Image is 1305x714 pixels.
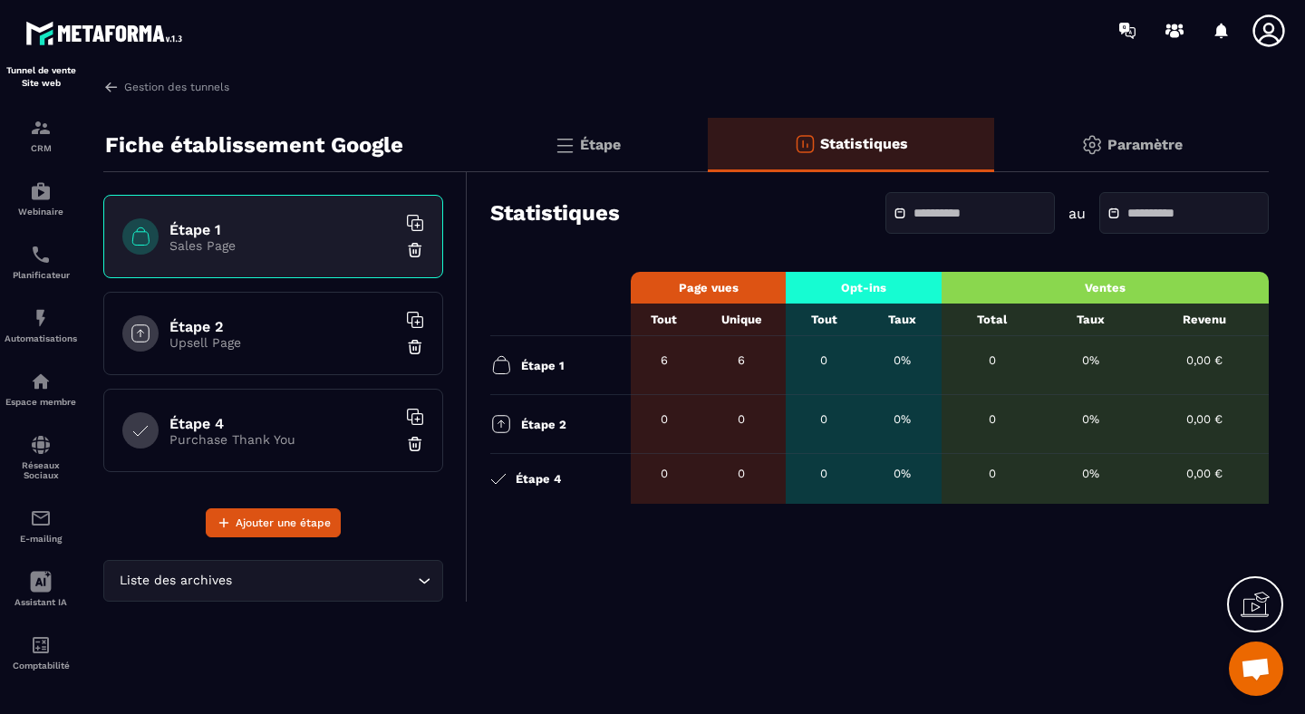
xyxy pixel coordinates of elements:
[640,467,689,480] div: 0
[951,412,1033,426] div: 0
[5,661,77,671] p: Comptabilité
[115,571,236,591] span: Liste des archives
[30,117,52,139] img: formation
[5,143,77,153] p: CRM
[30,507,52,529] img: email
[5,103,77,167] a: formationformationCRM
[1081,134,1103,156] img: setting-gr.5f69749f.svg
[631,272,787,304] th: Page vues
[5,270,77,280] p: Planificateur
[236,514,331,532] span: Ajouter une étape
[103,79,229,95] a: Gestion des tunnels
[105,127,403,163] p: Fiche établissement Google
[951,467,1033,480] div: 0
[1051,412,1130,426] div: 0%
[1148,467,1260,480] div: 0,00 €
[1107,136,1183,153] p: Paramètre
[1068,205,1086,222] p: au
[786,272,942,304] th: Opt-ins
[1139,304,1269,336] th: Revenu
[872,353,933,367] div: 0%
[697,304,786,336] th: Unique
[169,335,396,350] p: Upsell Page
[5,460,77,480] p: Réseaux Sociaux
[786,304,862,336] th: Tout
[25,16,188,50] img: logo
[521,418,566,431] p: Étape 2
[169,432,396,447] p: Purchase Thank You
[103,79,120,95] img: arrow
[5,494,77,557] a: emailemailE-mailing
[406,435,424,453] img: trash
[5,621,77,684] a: accountantaccountantComptabilité
[942,272,1269,304] th: Ventes
[5,357,77,420] a: automationsautomationsEspace membre
[640,353,689,367] div: 6
[521,359,565,372] p: Étape 1
[942,304,1042,336] th: Total
[640,412,689,426] div: 0
[631,304,698,336] th: Tout
[1051,353,1130,367] div: 0%
[820,135,908,152] p: Statistiques
[5,333,77,343] p: Automatisations
[169,318,396,335] h6: Étape 2
[30,244,52,265] img: scheduler
[30,307,52,329] img: automations
[1148,412,1260,426] div: 0,00 €
[5,420,77,494] a: social-networksocial-networkRéseaux Sociaux
[872,412,933,426] div: 0%
[580,136,621,153] p: Étape
[706,412,777,426] div: 0
[5,597,77,607] p: Assistant IA
[706,467,777,480] div: 0
[169,221,396,238] h6: Étape 1
[794,133,816,155] img: stats-o.f719a939.svg
[5,557,77,621] a: Assistant IA
[1051,467,1130,480] div: 0%
[406,338,424,356] img: trash
[795,467,853,480] div: 0
[795,412,853,426] div: 0
[1229,642,1283,696] div: Ouvrir le chat
[872,467,933,480] div: 0%
[103,560,443,602] div: Search for option
[5,207,77,217] p: Webinaire
[5,294,77,357] a: automationsautomationsAutomatisations
[1042,304,1139,336] th: Taux
[5,534,77,544] p: E-mailing
[169,415,396,432] h6: Étape 4
[30,371,52,392] img: automations
[169,238,396,253] p: Sales Page
[795,353,853,367] div: 0
[5,230,77,294] a: schedulerschedulerPlanificateur
[30,180,52,202] img: automations
[5,24,77,103] a: formationformationTunnel de vente Site web
[863,304,942,336] th: Taux
[706,353,777,367] div: 6
[30,634,52,656] img: accountant
[554,134,575,156] img: bars.0d591741.svg
[236,571,413,591] input: Search for option
[951,353,1033,367] div: 0
[5,64,77,90] p: Tunnel de vente Site web
[490,200,620,226] h3: Statistiques
[206,508,341,537] button: Ajouter une étape
[406,241,424,259] img: trash
[516,472,561,486] p: Étape 4
[5,397,77,407] p: Espace membre
[1148,353,1260,367] div: 0,00 €
[5,167,77,230] a: automationsautomationsWebinaire
[30,434,52,456] img: social-network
